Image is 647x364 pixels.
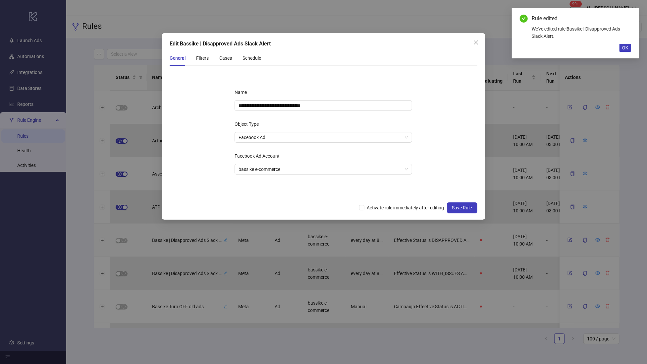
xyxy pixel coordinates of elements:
[473,40,479,45] span: close
[239,132,408,142] span: Facebook Ad
[170,54,186,62] div: General
[622,45,628,50] span: OK
[235,119,263,129] label: Object Type
[520,15,528,23] span: check-circle
[364,204,447,211] span: Activate rule immediately after editing
[235,100,412,111] input: Name
[243,54,261,62] div: Schedule
[170,40,477,48] div: Edit Bassike | Disapproved Ads Slack Alert
[239,164,408,174] span: bassike e-commerce
[235,151,284,161] label: Facebook Ad Account
[532,15,631,23] div: Rule edited
[620,44,631,52] button: OK
[532,25,631,40] div: We've edited rule Bassike | Disapproved Ads Slack Alert.
[452,205,472,210] span: Save Rule
[447,202,477,213] button: Save Rule
[624,15,631,22] a: Close
[196,54,209,62] div: Filters
[471,37,481,48] button: Close
[235,87,251,98] label: Name
[219,54,232,62] div: Cases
